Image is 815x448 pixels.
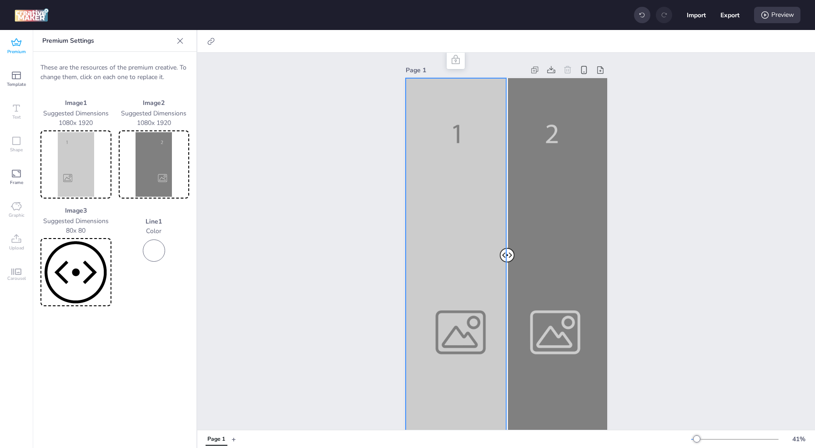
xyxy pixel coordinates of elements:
[9,212,25,219] span: Graphic
[121,132,188,197] img: Preview
[40,118,111,128] p: 1080 x 1920
[40,216,111,226] p: Suggested Dimensions
[7,81,26,88] span: Template
[754,7,800,23] div: Preview
[40,226,111,235] p: 80 x 80
[12,114,21,121] span: Text
[687,5,706,25] button: Import
[119,118,190,128] p: 1080 x 1920
[720,5,740,25] button: Export
[40,206,111,215] p: Image 3
[207,435,225,443] div: Page 1
[201,431,231,447] div: Tabs
[40,98,111,108] p: Image 1
[7,48,26,55] span: Premium
[10,146,23,154] span: Shape
[42,30,173,52] p: Premium Settings
[406,65,525,75] div: Page 1
[9,244,24,252] span: Upload
[15,8,49,22] img: logo Creative Maker
[119,98,190,108] p: Image 2
[7,275,26,282] span: Carousel
[788,434,810,444] div: 41 %
[119,217,190,226] p: Line 1
[40,109,111,118] p: Suggested Dimensions
[231,431,236,447] button: +
[119,226,190,236] p: Color
[42,240,110,304] img: Preview
[10,179,23,186] span: Frame
[119,109,190,118] p: Suggested Dimensions
[40,63,189,82] p: These are the resources of the premium creative. To change them, click on each one to replace it.
[42,132,110,197] img: Preview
